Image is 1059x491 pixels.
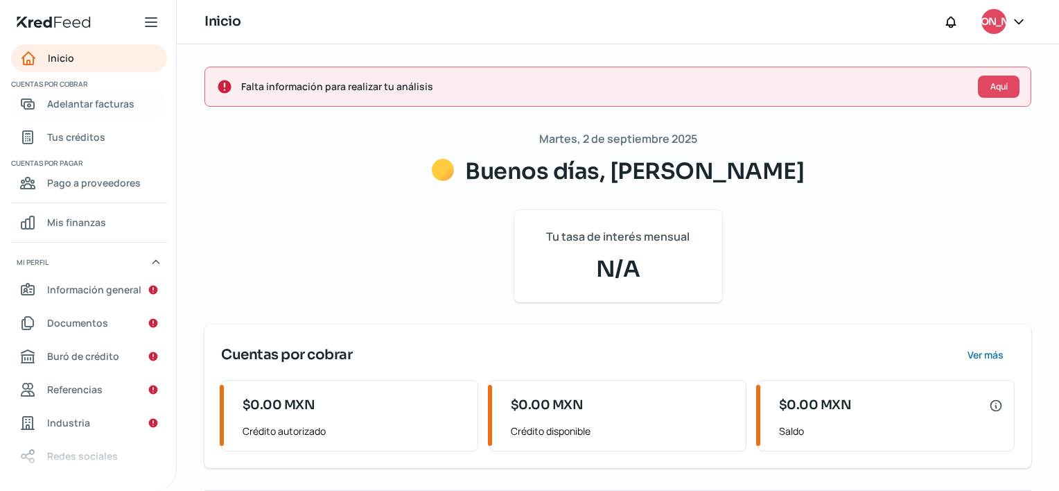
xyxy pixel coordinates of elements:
span: $0.00 MXN [511,396,584,415]
span: Documentos [47,314,108,331]
span: Industria [47,414,90,431]
span: Buenos días, [PERSON_NAME] [465,157,804,185]
span: Inicio [48,49,74,67]
span: Cuentas por cobrar [11,78,165,90]
span: Tu tasa de interés mensual [546,227,690,247]
span: Aquí [990,83,1008,91]
h1: Inicio [204,12,240,32]
span: Cuentas por pagar [11,157,165,169]
span: Mi perfil [17,256,49,268]
span: Redes sociales [47,447,118,465]
span: Cuentas por cobrar [221,345,352,365]
span: Saldo [779,422,1003,440]
a: Redes sociales [11,442,167,470]
span: $0.00 MXN [243,396,315,415]
span: Pago a proveedores [47,174,141,191]
span: Martes, 2 de septiembre 2025 [539,129,697,149]
a: Tus créditos [11,123,167,151]
a: Buró de crédito [11,343,167,370]
a: Pago a proveedores [11,169,167,197]
span: Crédito autorizado [243,422,466,440]
a: Información general [11,276,167,304]
span: Información general [47,281,141,298]
span: Ver más [968,350,1004,360]
span: Mis finanzas [47,214,106,231]
a: Mis finanzas [11,209,167,236]
a: Inicio [11,44,167,72]
span: $0.00 MXN [779,396,852,415]
button: Aquí [978,76,1019,98]
span: Referencias [47,381,103,398]
span: Tus créditos [47,128,105,146]
a: Referencias [11,376,167,404]
a: Documentos [11,309,167,337]
a: Industria [11,409,167,437]
span: Adelantar facturas [47,95,134,112]
button: Ver más [956,341,1015,369]
span: Buró de crédito [47,347,119,365]
span: [PERSON_NAME] [956,14,1031,31]
span: N/A [531,252,706,286]
span: Crédito disponible [511,422,735,440]
a: Adelantar facturas [11,90,167,118]
span: Falta información para realizar tu análisis [241,78,967,95]
img: Saludos [432,159,454,181]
